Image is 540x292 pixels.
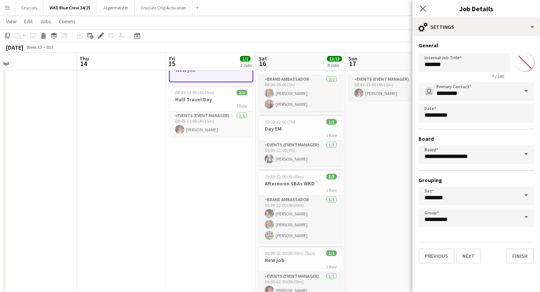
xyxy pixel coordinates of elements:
[418,135,534,142] h3: Board
[259,169,343,243] app-job-card: 15:30-22:00 (6h30m)3/3Afternoon SBAs WKD1 RoleBrand Ambassador3/315:30-22:00 (6h30m)[PERSON_NAME]...
[506,248,534,263] button: Finish
[486,74,510,79] span: 7 / 140
[169,85,253,137] app-job-card: 08:45-13:00 (4h15m)1/1Half Travel Day1 RoleEvents (Event Manager)1/108:45-13:00 (4h15m)[PERSON_NAME]
[169,55,175,62] span: Fri
[259,49,343,111] app-job-card: 08:00-09:00 (1h)2/2Back Up BAs1 RoleBrand Ambassador2/208:00-09:00 (1h)[PERSON_NAME][PERSON_NAME]
[327,56,342,62] span: 13/13
[348,55,357,62] span: Sun
[236,103,247,109] span: 1 Role
[412,18,540,36] div: Settings
[135,0,193,15] button: Crucials Chip Activation
[412,4,540,14] h3: Job Details
[168,59,175,68] span: 15
[240,62,252,68] div: 2 Jobs
[79,55,89,62] span: Thu
[259,196,343,243] app-card-role: Brand Ambassador3/315:30-22:00 (6h30m)[PERSON_NAME][PERSON_NAME][PERSON_NAME]
[326,119,337,125] span: 1/1
[326,250,337,256] span: 1/1
[265,119,295,125] span: 15:00-22:00 (7h)
[259,55,267,62] span: Sat
[46,44,54,50] div: BST
[418,177,534,184] h3: Grouping
[56,17,79,26] a: Comms
[40,18,51,25] span: Jobs
[37,17,54,26] a: Jobs
[327,62,342,68] div: 8 Jobs
[15,0,43,15] button: Crucials
[348,49,432,101] app-job-card: 08:45-13:00 (4h15m)1/1Half Travel Day1 RoleEvents (Event Manager)1/108:45-13:00 (4h15m)[PERSON_NAME]
[169,111,253,137] app-card-role: Events (Event Manager)1/108:45-13:00 (4h15m)[PERSON_NAME]
[78,59,89,68] span: 14
[418,248,454,263] button: Previous
[265,250,315,256] span: 20:00-02:30 (6h30m) (Sun)
[6,18,16,25] span: View
[418,42,534,49] h3: General
[259,141,343,166] app-card-role: Events (Event Manager)1/115:00-22:00 (7h)[PERSON_NAME]
[326,264,337,269] span: 1 Role
[175,90,214,95] span: 08:45-13:00 (4h15m)
[259,114,343,166] app-job-card: 15:00-22:00 (7h)1/1Day EM1 RoleEvents (Event Manager)1/115:00-22:00 (7h)[PERSON_NAME]
[237,90,247,95] span: 1/1
[259,75,343,111] app-card-role: Brand Ambassador2/208:00-09:00 (1h)[PERSON_NAME][PERSON_NAME]
[348,75,432,101] app-card-role: Events (Event Manager)1/108:45-13:00 (4h15m)[PERSON_NAME]
[326,174,337,179] span: 3/3
[24,18,33,25] span: Edit
[240,56,250,62] span: 1/1
[456,248,481,263] button: Next
[259,180,343,187] h3: Afternoon SBAs WKD
[21,17,36,26] a: Edit
[259,125,343,132] h3: Day EM
[347,59,357,68] span: 17
[326,187,337,193] span: 1 Role
[259,257,343,263] h3: New job
[59,18,76,25] span: Comms
[265,174,304,179] span: 15:30-22:00 (6h30m)
[43,0,97,15] button: WKD Blue Crew 24/25
[3,17,19,26] a: View
[326,132,337,138] span: 1 Role
[169,96,253,103] h3: Half Travel Day
[6,44,23,51] div: [DATE]
[25,44,43,50] span: Week 33
[258,59,267,68] span: 16
[97,0,135,15] button: Jägermeister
